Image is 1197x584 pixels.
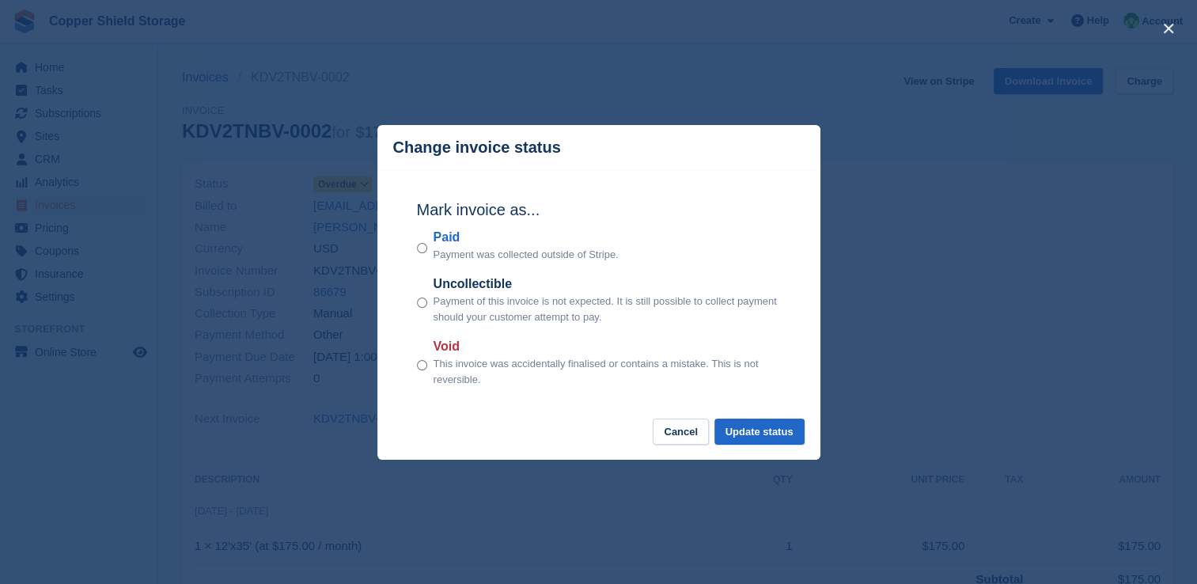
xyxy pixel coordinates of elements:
button: Update status [714,419,805,445]
h2: Mark invoice as... [417,198,781,222]
p: Change invoice status [393,138,561,157]
button: close [1156,16,1181,41]
p: This invoice was accidentally finalised or contains a mistake. This is not reversible. [434,356,781,387]
label: Paid [434,228,619,247]
p: Payment was collected outside of Stripe. [434,247,619,263]
button: Cancel [653,419,709,445]
label: Void [434,337,781,356]
p: Payment of this invoice is not expected. It is still possible to collect payment should your cust... [434,294,781,324]
label: Uncollectible [434,275,781,294]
